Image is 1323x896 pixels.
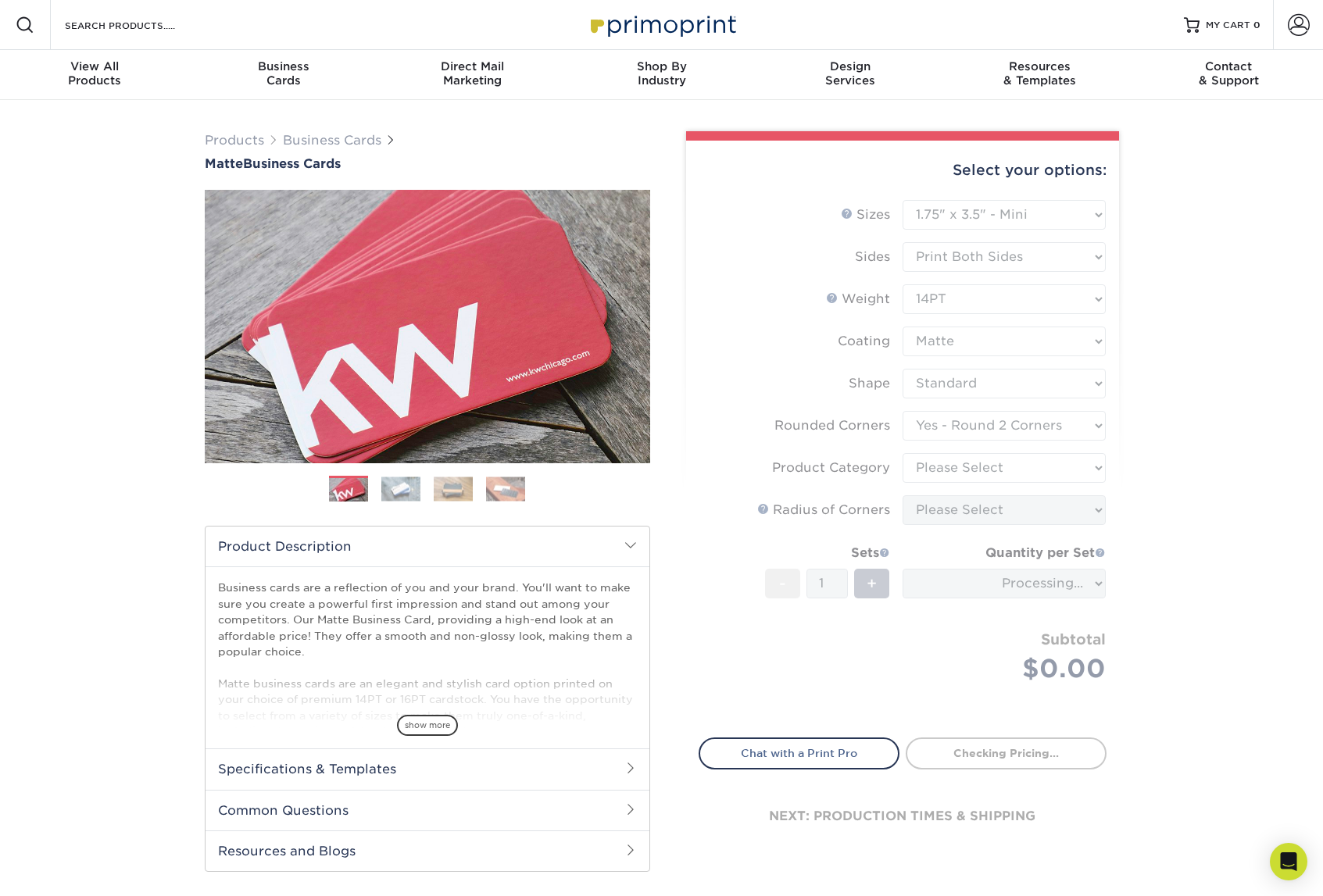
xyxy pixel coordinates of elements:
div: Services [756,59,945,87]
h2: Specifications & Templates [206,748,649,789]
div: Cards [189,59,378,87]
a: DesignServices [756,50,945,100]
div: & Support [1134,59,1323,87]
h2: Common Questions [206,790,649,830]
span: Business [189,59,378,73]
a: Chat with a Print Pro [699,737,899,769]
p: Business cards are a reflection of you and your brand. You'll want to make sure you create a powe... [218,580,637,802]
span: Resources [945,59,1134,73]
img: Business Cards 03 [434,477,473,501]
div: next: production times & shipping [699,769,1107,863]
h2: Product Description [206,527,649,566]
h2: Resources and Blogs [206,830,649,871]
img: Matte 01 [205,104,650,549]
a: Contact& Support [1134,50,1323,100]
a: Products [205,133,264,148]
div: Select your options: [699,141,1107,200]
span: MY CART [1206,19,1250,32]
span: Shop By [567,59,756,73]
a: MatteBusiness Cards [205,156,650,171]
a: Shop ByIndustry [567,50,756,100]
img: Business Cards 02 [381,477,420,501]
span: Direct Mail [378,59,567,73]
div: Open Intercom Messenger [1270,843,1307,880]
span: Contact [1134,59,1323,73]
div: Marketing [378,59,567,87]
a: Business Cards [283,133,381,148]
a: Direct MailMarketing [378,50,567,100]
span: 0 [1253,20,1260,30]
img: Primoprint [584,8,740,41]
img: Business Cards 01 [329,470,368,509]
a: Resources& Templates [945,50,1134,100]
img: Business Cards 04 [486,477,525,501]
span: Design [756,59,945,73]
span: show more [397,715,458,736]
a: BusinessCards [189,50,378,100]
span: Matte [205,156,243,171]
h1: Business Cards [205,156,650,171]
a: Checking Pricing... [906,737,1107,769]
div: Industry [567,59,756,87]
div: & Templates [945,59,1134,87]
input: SEARCH PRODUCTS..... [63,16,216,34]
